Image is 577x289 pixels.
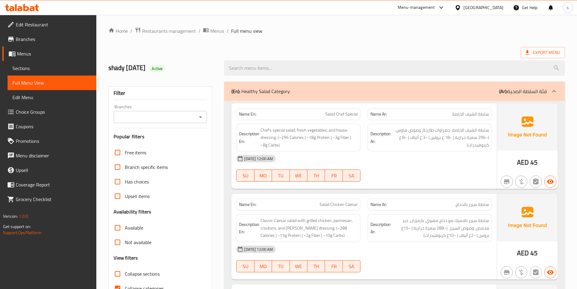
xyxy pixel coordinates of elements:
span: Active [149,66,165,72]
b: (En): [231,87,240,96]
span: FR [327,262,340,271]
span: Export Menu [526,49,560,56]
button: SA [343,170,360,182]
img: Ae5nvW7+0k+MAAAAAElFTkSuQmCC [497,194,558,241]
span: Branch specific items [125,163,168,171]
button: SU [236,170,254,182]
span: TH [310,262,323,271]
button: Available [544,266,556,278]
button: Not has choices [530,176,542,188]
span: [DATE] 12:00 AM [242,156,275,162]
span: SU [239,171,252,180]
button: Not branch specific item [501,176,513,188]
span: TU [274,262,287,271]
h2: shady [DATE] [108,63,217,72]
span: Available [125,224,143,231]
span: 45 [530,156,538,168]
button: Purchased item [515,266,527,278]
span: Not available [125,239,151,246]
button: FR [325,170,343,182]
span: Full menu view [231,27,262,35]
button: Not branch specific item [501,266,513,278]
span: Sections [12,65,91,72]
span: Upsell items [125,193,150,200]
span: Collapse sections [125,270,160,277]
span: Upsell [16,166,91,174]
img: Ae5nvW7+0k+MAAAAAElFTkSuQmCC [497,103,558,151]
span: AED [517,247,529,259]
span: MO [257,171,270,180]
div: Menu-management [398,4,435,11]
button: FR [325,260,343,272]
button: WE [290,170,307,182]
div: Active [149,65,165,72]
p: فئة السلطة الصحية [499,88,547,95]
span: SA [345,262,358,271]
span: Menus [210,27,224,35]
button: SA [343,260,360,272]
span: Export Menu [521,47,565,58]
span: Grocery Checklist [16,196,91,203]
span: Salad Chef Special [325,111,358,117]
strong: Description Ar: [370,221,391,236]
span: Classic Caesar salad with grilled chicken, parmesan, croutons, and Caesar dressing. (~288 Calorie... [260,217,358,239]
a: Edit Menu [8,90,96,105]
input: search [224,60,565,76]
nav: breadcrumb [108,27,565,35]
span: 1.0.0 [19,212,28,220]
button: MO [254,260,272,272]
span: Restaurants management [142,27,196,35]
a: Menus [203,27,224,35]
button: Open [196,113,205,121]
div: Filter [114,87,207,100]
span: Menus [17,50,91,57]
span: WE [292,171,305,180]
li: / [198,27,201,35]
span: SA [345,171,358,180]
span: Edit Menu [12,94,91,101]
h3: Availability filters [114,208,151,215]
div: (En): Healthy Salad Category(Ar):فئة السلطة الصحية [224,82,565,101]
span: Menu disclaimer [16,152,91,159]
span: Full Menu View [12,79,91,86]
button: Available [544,176,556,188]
a: Menu disclaimer [2,148,96,163]
a: Upsell [2,163,96,177]
strong: Description En: [239,130,259,145]
button: TU [272,260,290,272]
span: Branches [16,35,91,43]
a: Menus [2,46,96,61]
span: 45 [530,247,538,259]
span: Coupons [16,123,91,130]
a: Sections [8,61,96,76]
span: TU [274,171,287,180]
span: سلطة سيزر بالدجاج [456,201,489,208]
span: Has choices [125,178,149,185]
a: Home [108,27,128,35]
a: Branches [2,32,96,46]
strong: Description Ar: [370,130,391,145]
button: SU [236,260,254,272]
span: [DATE] 12:00 AM [242,247,275,252]
li: / [130,27,132,35]
li: / [227,27,229,35]
span: Chef's special salad, fresh vegetables, and house dressing. (~296 Calories | ~18g Protein | ~3g F... [260,126,358,149]
button: TU [272,170,290,182]
button: MO [254,170,272,182]
div: [GEOGRAPHIC_DATA] [463,4,503,11]
span: Version: [3,212,18,220]
a: Edit Restaurant [2,17,96,32]
button: TH [307,170,325,182]
span: FR [327,171,340,180]
span: Salad Chicken Caesar [320,201,358,208]
a: Coverage Report [2,177,96,192]
button: TH [307,260,325,272]
button: WE [290,260,307,272]
span: TH [310,171,323,180]
p: Healthy Salad Category [231,88,290,95]
a: Support.OpsPlatform [3,229,41,237]
a: Restaurants management [135,27,196,35]
span: s [567,4,569,11]
strong: Name Ar: [370,201,387,208]
span: AED [517,156,529,168]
